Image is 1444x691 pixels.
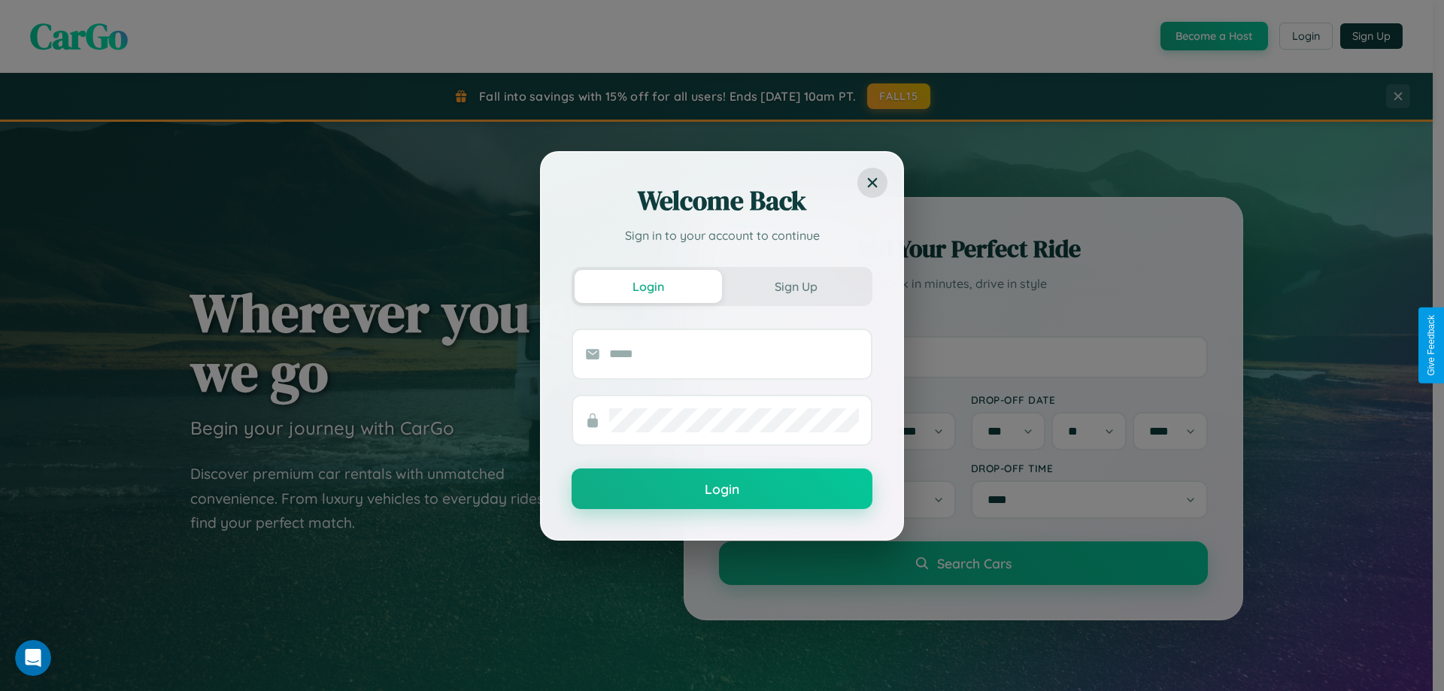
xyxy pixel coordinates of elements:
[15,640,51,676] iframe: Intercom live chat
[1426,315,1436,376] div: Give Feedback
[572,226,872,244] p: Sign in to your account to continue
[722,270,869,303] button: Sign Up
[572,468,872,509] button: Login
[572,183,872,219] h2: Welcome Back
[575,270,722,303] button: Login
